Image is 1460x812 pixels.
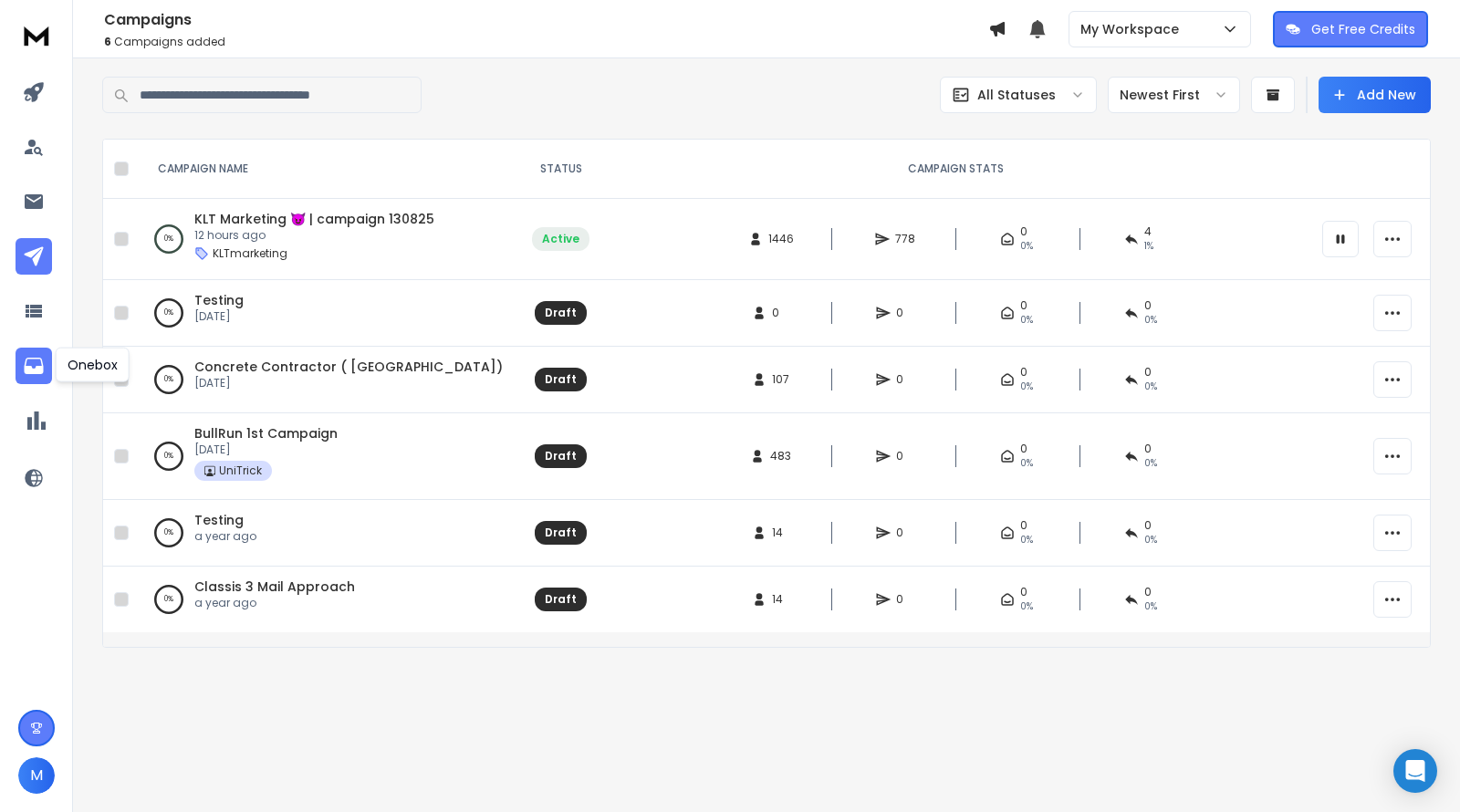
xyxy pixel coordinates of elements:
div: Draft [545,306,577,320]
div: Draft [545,526,577,540]
span: 0% [1020,456,1033,471]
span: 0% [1144,313,1157,328]
p: a year ago [194,529,256,544]
p: 0 % [164,447,173,465]
th: CAMPAIGN STATS [600,140,1311,199]
span: 0% [1020,313,1033,328]
p: 0 % [164,370,173,389]
span: 0% [1020,533,1033,547]
div: Draft [545,449,577,463]
span: 14 [772,592,790,607]
span: 0% [1144,380,1157,394]
span: 4 [1144,224,1152,239]
span: 0 [1144,442,1152,456]
span: 1 % [1144,239,1153,254]
button: M [18,757,55,794]
td: 0%KLT Marketing 😈 | campaign 13082512 hours agoKLTmarketing [136,199,521,280]
p: 12 hours ago [194,228,434,243]
p: KLTmarketing [213,246,287,261]
span: 0 [1020,365,1027,380]
td: 0%Classis 3 Mail Approacha year ago [136,567,521,633]
span: 0 [772,306,790,320]
span: 6 [104,34,111,49]
img: logo [18,18,55,52]
span: 0 [896,526,914,540]
p: All Statuses [977,86,1056,104]
span: 0 [896,449,914,463]
td: 0%Testinga year ago [136,500,521,567]
p: UniTrick [219,463,262,478]
button: Get Free Credits [1273,11,1428,47]
h1: Campaigns [104,9,988,31]
span: 0 [1020,518,1027,533]
span: 0% [1144,533,1157,547]
p: 0 % [164,304,173,322]
button: Newest First [1108,77,1240,113]
button: Add New [1319,77,1431,113]
span: 0 [1144,518,1152,533]
p: 0 % [164,230,173,248]
span: 0 [896,372,914,387]
p: a year ago [194,596,355,610]
span: 0 [1020,585,1027,599]
span: 14 [772,526,790,540]
span: 0% [1020,239,1033,254]
span: 483 [770,449,791,463]
p: 0 % [164,590,173,609]
span: 0 [1020,298,1027,313]
p: [DATE] [194,376,503,390]
span: 1446 [768,232,794,246]
span: 0 [896,306,914,320]
a: BullRun 1st Campaign [194,424,338,442]
div: Draft [545,372,577,387]
span: 107 [772,372,790,387]
td: 0%BullRun 1st Campaign[DATE]UniTrick [136,413,521,500]
span: 0 [1020,224,1027,239]
span: 778 [895,232,915,246]
span: 0 [1144,365,1152,380]
p: Campaigns added [104,35,988,49]
div: Onebox [56,348,130,382]
span: 0% [1144,456,1157,471]
th: STATUS [521,140,600,199]
p: Get Free Credits [1311,20,1415,38]
span: 0 [896,592,914,607]
a: Concrete Contractor ( [GEOGRAPHIC_DATA]) [194,358,503,376]
th: CAMPAIGN NAME [136,140,521,199]
span: 0 [1144,585,1152,599]
td: 0%Testing[DATE] [136,280,521,347]
td: 0%Concrete Contractor ( [GEOGRAPHIC_DATA])[DATE] [136,347,521,413]
p: [DATE] [194,442,338,457]
span: 0% [1144,599,1157,614]
span: 0 [1020,442,1027,456]
a: Testing [194,291,244,309]
p: My Workspace [1080,20,1186,38]
span: 0 [1144,298,1152,313]
a: KLT Marketing 😈 | campaign 130825 [194,210,434,228]
a: Testing [194,511,244,529]
div: Draft [545,592,577,607]
span: 0% [1020,599,1033,614]
p: [DATE] [194,309,244,324]
a: Classis 3 Mail Approach [194,578,355,596]
span: 0% [1020,380,1033,394]
p: 0 % [164,524,173,542]
div: Active [542,232,579,246]
div: Open Intercom Messenger [1393,749,1437,793]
